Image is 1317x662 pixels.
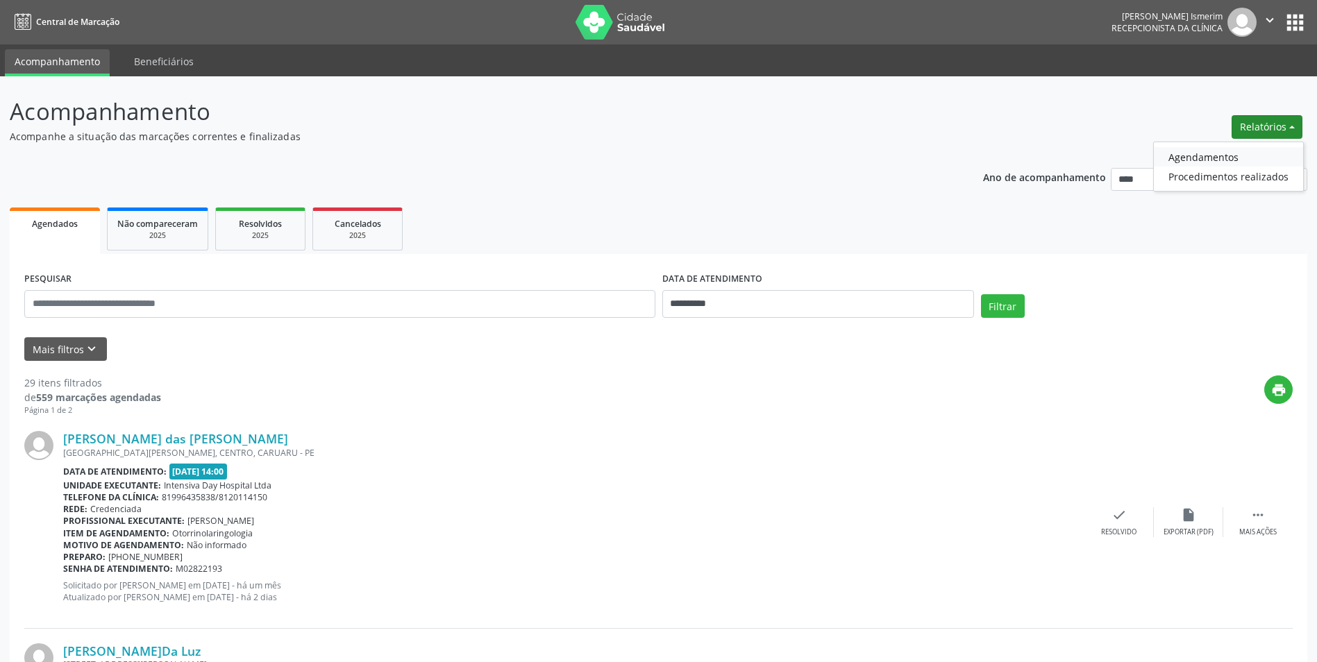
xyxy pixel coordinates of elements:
[1112,22,1223,34] span: Recepcionista da clínica
[176,563,222,575] span: M02822193
[24,269,72,290] label: PESQUISAR
[63,491,159,503] b: Telefone da clínica:
[164,479,271,491] span: Intensiva Day Hospital Ltda
[1271,382,1286,398] i: print
[63,466,167,477] b: Data de atendimento:
[1101,527,1136,537] div: Resolvido
[1164,527,1214,537] div: Exportar (PDF)
[335,218,381,230] span: Cancelados
[1154,167,1303,186] a: Procedimentos realizados
[24,337,107,362] button: Mais filtroskeyboard_arrow_down
[90,503,142,515] span: Credenciada
[24,405,161,416] div: Página 1 de 2
[187,515,254,527] span: [PERSON_NAME]
[24,431,53,460] img: img
[10,94,918,129] p: Acompanhamento
[1257,8,1283,37] button: 
[1153,142,1304,192] ul: Relatórios
[162,491,267,503] span: 81996435838/8120114150
[1239,527,1277,537] div: Mais ações
[63,643,201,659] a: [PERSON_NAME]Da Luz
[63,431,288,446] a: [PERSON_NAME] das [PERSON_NAME]
[1283,10,1307,35] button: apps
[1112,10,1223,22] div: [PERSON_NAME] Ismerim
[172,527,253,539] span: Otorrinolaringologia
[1181,507,1196,523] i: insert_drive_file
[63,579,1084,603] p: Solicitado por [PERSON_NAME] em [DATE] - há um mês Atualizado por [PERSON_NAME] em [DATE] - há 2 ...
[63,503,87,515] b: Rede:
[226,230,295,241] div: 2025
[63,515,185,527] b: Profissional executante:
[1227,8,1257,37] img: img
[1262,12,1277,28] i: 
[36,391,161,404] strong: 559 marcações agendadas
[63,479,161,491] b: Unidade executante:
[10,10,119,33] a: Central de Marcação
[63,527,169,539] b: Item de agendamento:
[1232,115,1302,139] button: Relatórios
[1112,507,1127,523] i: check
[117,230,198,241] div: 2025
[124,49,203,74] a: Beneficiários
[981,294,1025,318] button: Filtrar
[10,129,918,144] p: Acompanhe a situação das marcações correntes e finalizadas
[63,447,1084,459] div: [GEOGRAPHIC_DATA][PERSON_NAME], CENTRO, CARUARU - PE
[24,375,161,390] div: 29 itens filtrados
[983,168,1106,185] p: Ano de acompanhamento
[36,16,119,28] span: Central de Marcação
[662,269,762,290] label: DATA DE ATENDIMENTO
[187,539,246,551] span: Não informado
[117,218,198,230] span: Não compareceram
[323,230,392,241] div: 2025
[108,551,183,563] span: [PHONE_NUMBER]
[1154,147,1303,167] a: Agendamentos
[1250,507,1266,523] i: 
[24,390,161,405] div: de
[63,539,184,551] b: Motivo de agendamento:
[5,49,110,76] a: Acompanhamento
[84,341,99,357] i: keyboard_arrow_down
[63,563,173,575] b: Senha de atendimento:
[1264,375,1293,404] button: print
[32,218,78,230] span: Agendados
[63,551,106,563] b: Preparo:
[169,464,228,479] span: [DATE] 14:00
[239,218,282,230] span: Resolvidos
